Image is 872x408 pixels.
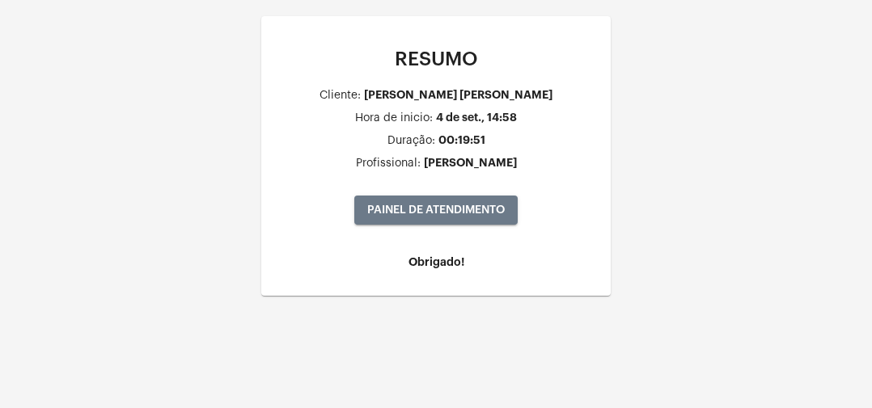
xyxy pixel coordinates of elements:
div: Hora de inicio: [355,112,433,124]
div: Profissional: [356,158,421,170]
button: PAINEL DE ATENDIMENTO [354,196,518,225]
div: 00:19:51 [438,134,485,146]
p: RESUMO [274,48,598,69]
div: [PERSON_NAME] [424,157,517,169]
div: [PERSON_NAME] [PERSON_NAME] [364,89,552,101]
div: Duração: [387,135,435,147]
div: 4 de set., 14:58 [436,111,517,124]
div: Cliente: [320,90,361,102]
span: PAINEL DE ATENDIMENTO [367,204,505,216]
h4: Obrigado! [274,256,598,268]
